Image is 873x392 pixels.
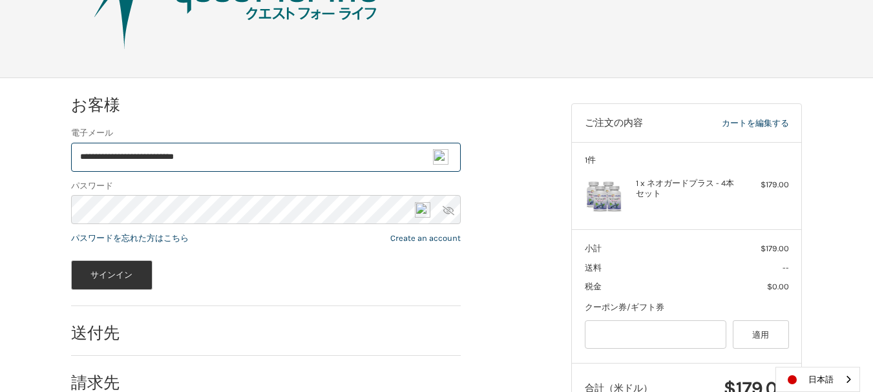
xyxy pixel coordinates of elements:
span: 税金 [585,282,602,291]
input: Gift Certificate or Coupon Code [585,320,727,349]
img: npw-badge-icon-locked.svg [433,149,448,165]
h2: 送付先 [71,323,147,343]
aside: Language selected: 日本語 [775,367,860,392]
label: 電子メール [71,127,461,139]
span: 小計 [585,243,602,253]
span: $0.00 [767,282,789,291]
h3: ご注文の内容 [585,117,680,130]
button: 適用 [733,320,789,349]
label: パスワード [71,180,461,192]
button: サインイン [71,260,153,290]
span: $179.00 [761,243,789,253]
span: 送料 [585,263,602,273]
div: クーポン券/ギフト券 [585,301,789,314]
a: 日本語 [776,367,859,391]
h3: 1件 [585,155,789,165]
a: パスワードを忘れた方はこちら [71,233,189,243]
h2: お客様 [71,95,147,115]
a: Create an account [390,233,461,243]
div: Language [775,367,860,392]
div: $179.00 [738,178,789,191]
a: カートを編集する [679,117,788,130]
h4: 1 x ネオガードプラス - 4本セット [636,178,735,200]
img: npw-badge-icon-locked.svg [415,202,430,218]
span: -- [783,263,789,273]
